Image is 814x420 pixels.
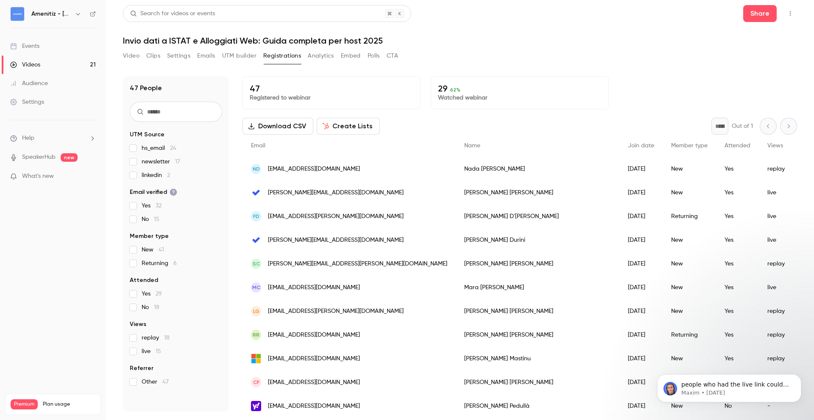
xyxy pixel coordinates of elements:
div: [DATE] [619,252,663,276]
button: Video [123,49,139,63]
span: Name [464,143,480,149]
span: Yes [142,290,162,298]
span: [EMAIL_ADDRESS][DOMAIN_NAME] [268,402,360,411]
span: FD [253,213,259,220]
div: replay [759,157,805,181]
span: [EMAIL_ADDRESS][DOMAIN_NAME] [268,331,360,340]
div: [PERSON_NAME] [PERSON_NAME] [456,299,619,323]
span: Attended [130,276,158,285]
span: 17 [175,159,180,165]
div: [PERSON_NAME] D'[PERSON_NAME] [456,204,619,228]
div: [PERSON_NAME] [PERSON_NAME] [456,252,619,276]
span: 18 [164,335,170,341]
div: Yes [716,157,759,181]
img: Amenitiz - Italia 🇮🇹 [11,7,24,21]
p: Out of 1 [732,122,753,130]
span: [EMAIL_ADDRESS][PERSON_NAME][DOMAIN_NAME] [268,212,404,221]
span: new [61,153,78,162]
span: Referrer [130,364,153,373]
span: [EMAIL_ADDRESS][DOMAIN_NAME] [268,354,360,363]
div: [DATE] [619,204,663,228]
div: New [663,276,716,299]
div: New [663,157,716,181]
div: [PERSON_NAME] Durini [456,228,619,252]
div: Returning [663,323,716,347]
div: live [759,276,805,299]
div: [PERSON_NAME] [PERSON_NAME] [456,181,619,204]
button: CTA [387,49,398,63]
li: help-dropdown-opener [10,134,96,143]
h6: Amenitiz - [GEOGRAPHIC_DATA] 🇮🇹 [31,10,71,18]
span: UTM Source [130,130,164,139]
div: live [759,204,805,228]
span: Email verified [130,188,177,196]
span: ND [253,165,260,173]
span: newsletter [142,157,180,166]
button: Top Bar Actions [783,7,797,20]
span: Views [130,320,146,329]
button: Analytics [308,49,334,63]
div: [DATE] [619,228,663,252]
span: 29 [156,291,162,297]
div: replay [759,299,805,323]
span: Returning [142,259,177,268]
div: Yes [716,204,759,228]
div: Yes [716,299,759,323]
div: New [663,299,716,323]
span: No [142,303,159,312]
span: Member type [130,232,169,240]
span: [EMAIL_ADDRESS][PERSON_NAME][DOMAIN_NAME] [268,307,404,316]
span: LG [253,307,259,315]
span: [PERSON_NAME][EMAIL_ADDRESS][DOMAIN_NAME] [268,188,404,197]
span: [EMAIL_ADDRESS][DOMAIN_NAME] [268,165,360,174]
span: New [142,246,164,254]
span: replay [142,334,170,342]
p: 29 [438,83,602,94]
div: [DATE] [619,370,663,394]
span: SC [253,260,260,268]
span: [EMAIL_ADDRESS][DOMAIN_NAME] [268,378,360,387]
div: [DATE] [619,394,663,418]
div: [DATE] [619,181,663,204]
span: Yes [142,202,162,210]
span: Other [142,378,169,386]
button: Settings [167,49,190,63]
div: New [663,181,716,204]
div: Videos [10,61,40,69]
div: [DATE] [619,347,663,370]
span: [PERSON_NAME][EMAIL_ADDRESS][PERSON_NAME][DOMAIN_NAME] [268,260,447,268]
div: replay [759,347,805,370]
div: live [759,181,805,204]
div: replay [759,252,805,276]
img: chekin.com [251,235,261,245]
div: Events [10,42,39,50]
p: 47 [250,83,413,94]
div: New [663,347,716,370]
button: Share [743,5,777,22]
span: 47 [162,379,169,385]
div: Audience [10,79,48,88]
span: Plan usage [43,401,95,408]
h1: 47 People [130,83,162,93]
span: Email [251,143,265,149]
a: SpeakerHub [22,153,56,162]
span: Help [22,134,34,143]
div: live [759,228,805,252]
span: hs_email [142,144,176,152]
p: Registered to webinar [250,94,413,102]
span: Views [767,143,783,149]
span: Member type [671,143,708,149]
div: [DATE] [619,157,663,181]
div: Search for videos or events [130,9,215,18]
div: Mara [PERSON_NAME] [456,276,619,299]
section: facet-groups [130,130,222,386]
span: RR [253,331,259,339]
div: [PERSON_NAME] [PERSON_NAME] [456,323,619,347]
iframe: Intercom notifications message [644,356,814,416]
span: [PERSON_NAME][EMAIL_ADDRESS][DOMAIN_NAME] [268,236,404,245]
p: Watched webinar [438,94,602,102]
span: linkedin [142,171,170,180]
button: Download CSV [243,118,313,135]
